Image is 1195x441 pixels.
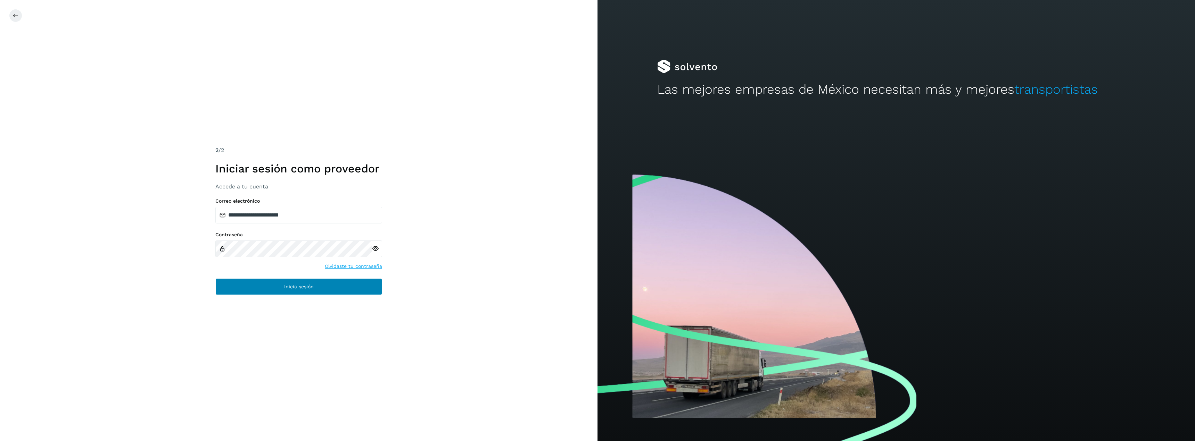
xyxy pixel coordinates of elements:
[215,183,382,190] h3: Accede a tu cuenta
[215,162,382,175] h1: Iniciar sesión como proveedor
[215,147,219,153] span: 2
[284,284,314,289] span: Inicia sesión
[215,278,382,295] button: Inicia sesión
[1014,82,1098,97] span: transportistas
[325,263,382,270] a: Olvidaste tu contraseña
[657,82,1135,97] h2: Las mejores empresas de México necesitan más y mejores
[215,198,382,204] label: Correo electrónico
[215,232,382,238] label: Contraseña
[215,146,382,154] div: /2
